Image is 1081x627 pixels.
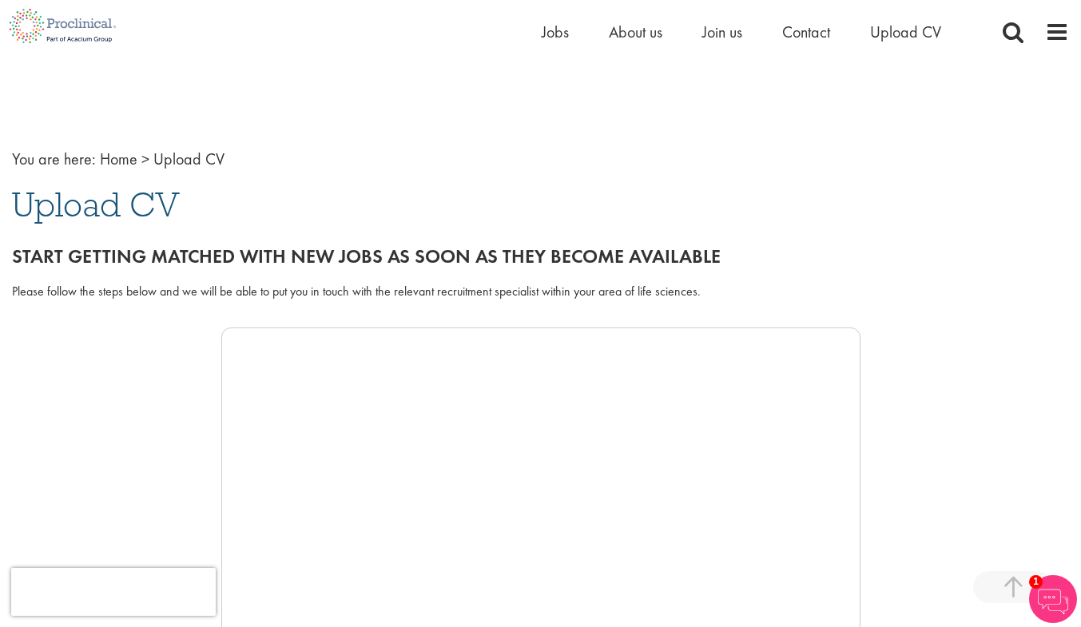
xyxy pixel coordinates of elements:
span: 1 [1029,575,1043,589]
a: Contact [782,22,830,42]
h2: Start getting matched with new jobs as soon as they become available [12,246,1069,267]
a: Join us [702,22,742,42]
a: Jobs [542,22,569,42]
span: Upload CV [12,183,180,226]
iframe: reCAPTCHA [11,568,216,616]
div: Please follow the steps below and we will be able to put you in touch with the relevant recruitme... [12,283,1069,301]
span: You are here: [12,149,96,169]
a: breadcrumb link [100,149,137,169]
span: > [141,149,149,169]
img: Chatbot [1029,575,1077,623]
a: About us [609,22,662,42]
a: Upload CV [870,22,941,42]
span: Upload CV [153,149,225,169]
